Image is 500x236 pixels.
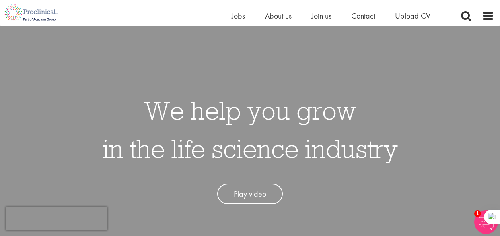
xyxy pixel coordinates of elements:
a: Contact [351,11,375,21]
a: Upload CV [395,11,430,21]
a: About us [265,11,292,21]
h1: We help you grow in the life science industry [103,91,398,168]
img: Chatbot [474,210,498,234]
span: 1 [474,210,481,217]
a: Play video [217,184,283,205]
a: Jobs [232,11,245,21]
a: Join us [311,11,331,21]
